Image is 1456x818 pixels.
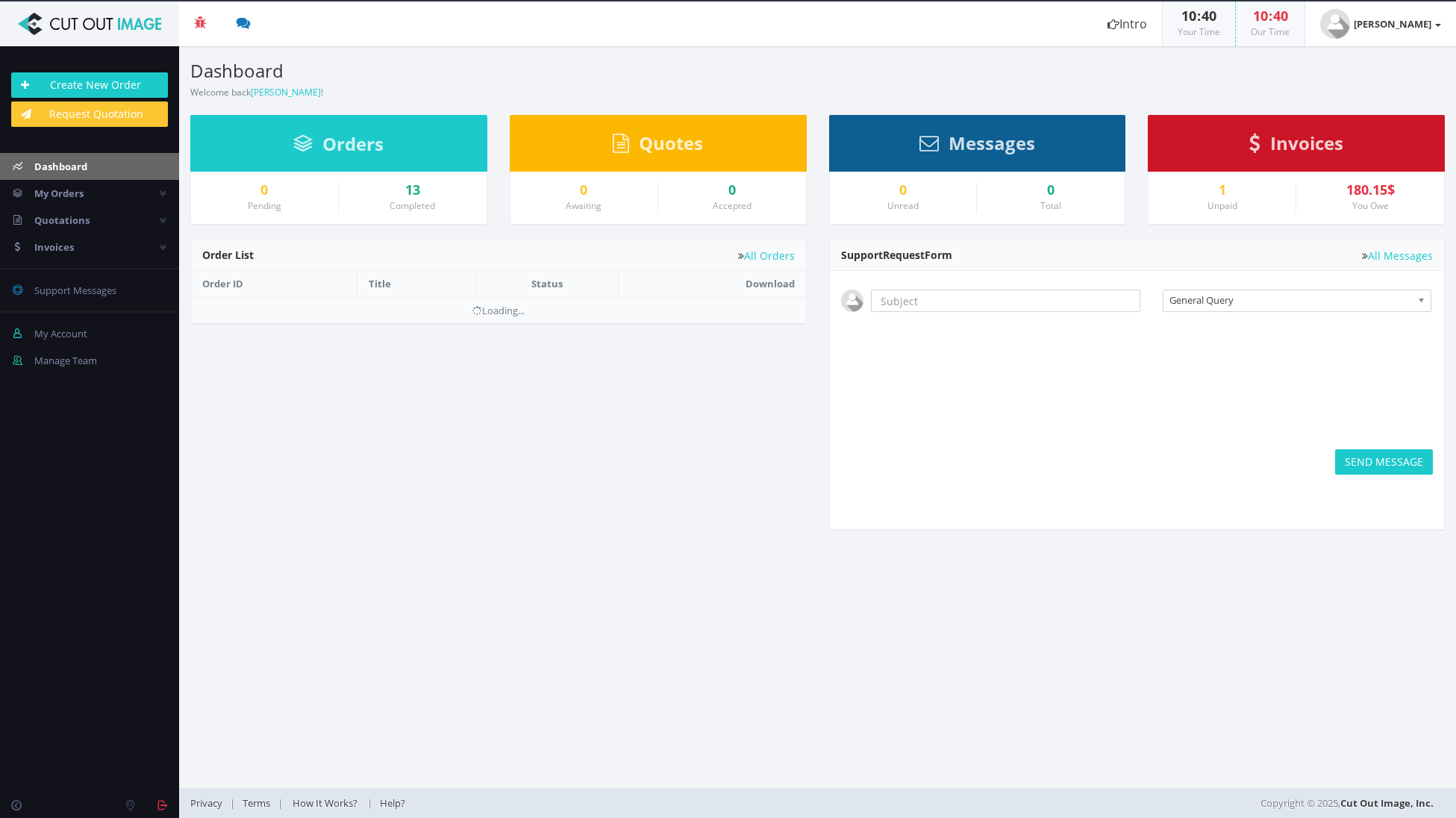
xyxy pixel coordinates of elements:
[390,199,435,212] small: Completed
[613,140,703,153] a: Quotes
[248,199,281,212] small: Pending
[11,72,168,98] a: Create New Order
[1354,17,1431,31] strong: [PERSON_NAME]
[34,354,97,367] span: Manage Team
[34,327,87,340] span: My Account
[34,284,116,297] span: Support Messages
[1196,7,1202,25] span: :
[1307,183,1433,198] div: 180.15$
[871,290,1141,312] input: Subject
[357,271,476,297] th: Title
[988,183,1113,198] div: 0
[476,271,618,297] th: Status
[322,131,384,156] span: Orders
[11,13,168,35] img: Cut Out Image
[1253,7,1268,25] span: 10
[1202,7,1216,25] span: 40
[191,271,357,297] th: Order ID
[1093,1,1162,46] a: Intro
[1160,183,1284,198] a: 1
[202,248,254,262] span: Order List
[34,240,74,254] span: Invoices
[566,199,602,212] small: Awaiting
[738,250,795,261] a: All Orders
[1040,199,1061,212] small: Total
[1273,7,1288,25] span: 40
[283,796,367,810] a: How It Works?
[713,199,752,212] small: Accepted
[883,248,925,262] span: Request
[251,86,321,99] a: [PERSON_NAME]
[1249,140,1343,153] a: Invoices
[639,131,703,155] span: Quotes
[34,160,87,173] span: Dashboard
[34,213,90,227] span: Quotations
[841,290,863,312] img: user_default.jpg
[1335,449,1433,475] button: SEND MESSAGE
[191,297,806,323] td: Loading...
[293,140,384,154] a: Orders
[618,271,806,297] th: Download
[949,131,1035,155] span: Messages
[1352,199,1389,212] small: You Owe
[669,183,795,198] a: 0
[1207,199,1237,212] small: Unpaid
[1181,7,1196,25] span: 10
[1340,796,1434,810] a: Cut Out Image, Inc.
[1260,796,1434,811] span: Copyright © 2025,
[522,183,646,198] a: 0
[841,183,966,198] a: 0
[1320,9,1350,39] img: user_default.jpg
[1251,25,1290,38] small: Our Time
[202,183,327,198] a: 0
[190,796,230,810] a: Privacy
[34,187,84,200] span: My Orders
[1270,131,1343,155] span: Invoices
[919,140,1035,153] a: Messages
[190,86,323,99] small: Welcome back !
[887,199,919,212] small: Unread
[190,788,1027,818] div: | | |
[372,796,413,810] a: Help?
[1178,25,1220,38] small: Your Time
[841,248,952,262] span: Support Form
[190,61,807,81] h3: Dashboard
[350,183,475,198] a: 13
[11,102,168,127] a: Request Quotation
[293,796,357,810] span: How It Works?
[1268,7,1273,25] span: :
[1305,1,1456,46] a: [PERSON_NAME]
[235,796,278,810] a: Terms
[1169,290,1411,310] span: General Query
[1362,250,1433,261] a: All Messages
